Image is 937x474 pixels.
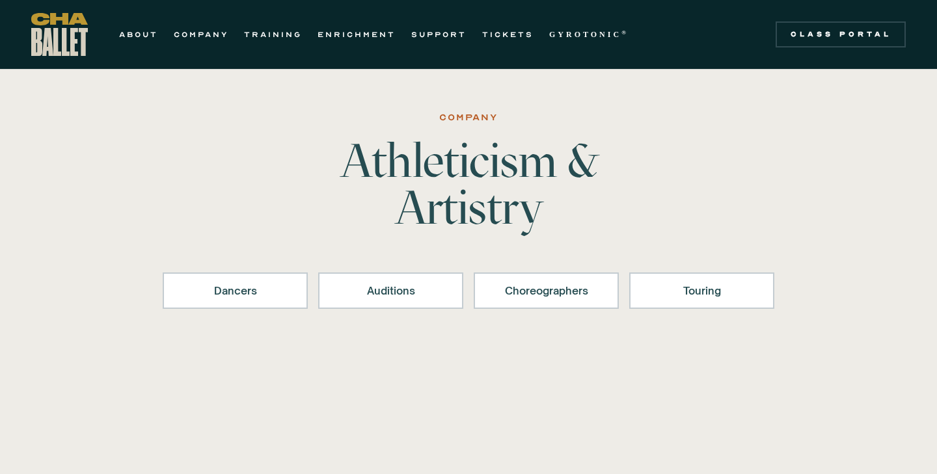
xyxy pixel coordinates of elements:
a: ENRICHMENT [318,27,396,42]
h1: Athleticism & Artistry [265,137,672,231]
a: TRAINING [244,27,302,42]
a: home [31,13,88,56]
a: Choreographers [474,272,619,309]
a: ABOUT [119,27,158,42]
a: TICKETS [482,27,534,42]
div: Auditions [335,283,446,298]
strong: GYROTONIC [549,30,621,39]
a: Touring [629,272,774,309]
div: Company [439,110,498,125]
a: Class Portal [776,21,906,47]
a: SUPPORT [411,27,467,42]
div: Class Portal [783,29,898,40]
sup: ® [621,29,629,36]
a: COMPANY [174,27,228,42]
a: GYROTONIC® [549,27,629,42]
div: Choreographers [491,283,602,298]
div: Touring [646,283,757,298]
a: Dancers [163,272,308,309]
a: Auditions [318,272,463,309]
div: Dancers [180,283,291,298]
